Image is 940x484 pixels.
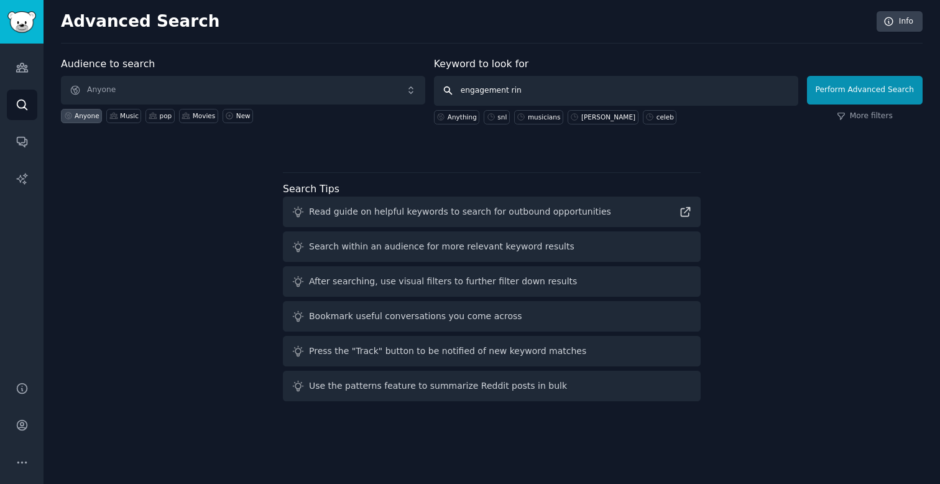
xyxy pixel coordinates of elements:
div: [PERSON_NAME] [581,113,635,121]
div: New [236,111,251,120]
h2: Advanced Search [61,12,870,32]
div: Search within an audience for more relevant keyword results [309,240,574,253]
div: Music [120,111,139,120]
div: Bookmark useful conversations you come across [309,310,522,323]
img: GummySearch logo [7,11,36,33]
div: Read guide on helpful keywords to search for outbound opportunities [309,205,611,218]
div: After searching, use visual filters to further filter down results [309,275,577,288]
label: Search Tips [283,183,339,195]
div: celeb [657,113,674,121]
div: snl [497,113,507,121]
div: Anything [448,113,477,121]
a: More filters [837,111,893,122]
label: Audience to search [61,58,155,70]
a: New [223,109,253,123]
button: Anyone [61,76,425,105]
div: Movies [193,111,216,120]
div: Anyone [75,111,99,120]
div: Press the "Track" button to be notified of new keyword matches [309,345,586,358]
a: Info [877,11,923,32]
div: pop [159,111,172,120]
div: musicians [528,113,561,121]
button: Perform Advanced Search [807,76,923,105]
label: Keyword to look for [434,58,529,70]
div: Use the patterns feature to summarize Reddit posts in bulk [309,379,567,393]
input: Any keyword [434,76,798,106]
